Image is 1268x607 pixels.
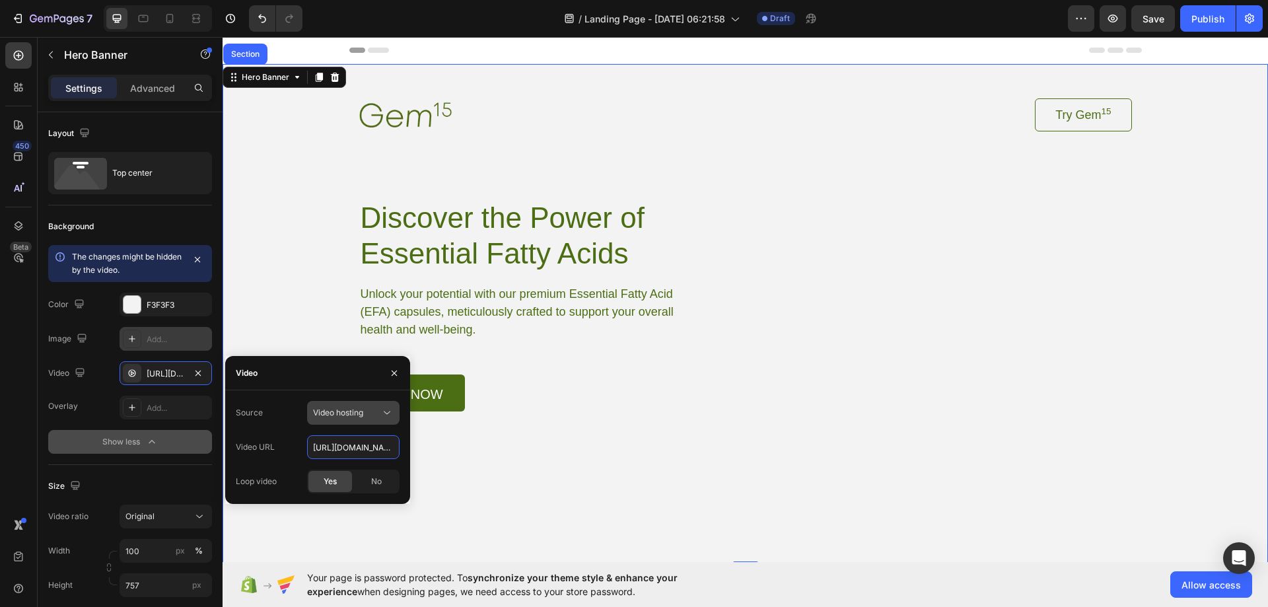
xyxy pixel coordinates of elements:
[147,402,209,414] div: Add...
[48,330,90,348] div: Image
[770,13,790,24] span: Draft
[72,252,182,275] span: The changes might be hidden by the video.
[120,505,212,528] button: Original
[307,572,678,597] span: synchronize your theme style & enhance your experience
[10,242,32,252] div: Beta
[48,400,78,412] div: Overlay
[584,12,725,26] span: Landing Page - [DATE] 06:21:58
[112,158,193,188] div: Top center
[48,478,83,495] div: Size
[579,12,582,26] span: /
[307,435,400,459] input: E.g: https://gempages.net
[48,296,87,314] div: Color
[192,580,201,590] span: px
[172,543,188,559] button: %
[371,476,382,487] span: No
[313,408,363,417] span: Video hosting
[130,81,175,95] p: Advanced
[147,368,185,380] div: [URL][DOMAIN_NAME]
[120,539,212,563] input: px%
[236,367,258,379] div: Video
[307,571,729,598] span: Your page is password protected. To when designing pages, we need access to your store password.
[48,511,88,522] div: Video ratio
[125,511,155,521] span: Original
[236,476,277,487] div: Loop video
[812,61,909,94] a: Try Gem15
[1131,5,1175,32] button: Save
[48,221,94,232] div: Background
[1143,13,1164,24] span: Save
[147,299,209,311] div: F3F3F3
[137,162,473,236] h1: Discover the Power of Essential Fatty Acids
[833,68,888,88] p: Try Gem
[1181,578,1241,592] span: Allow access
[324,476,337,487] span: Yes
[65,81,102,95] p: Settings
[191,543,207,559] button: px
[6,13,40,21] div: Section
[878,69,888,79] sup: 15
[138,248,471,302] p: Unlock your potential with our premium Essential Fatty Acid (EFA) capsules, meticulously crafted ...
[176,545,185,557] div: px
[1180,5,1236,32] button: Publish
[236,441,275,453] div: Video URL
[102,435,158,448] div: Show less
[158,351,221,364] p: buy now
[48,125,92,143] div: Layout
[48,579,73,591] label: Height
[147,334,209,345] div: Add...
[87,11,92,26] p: 7
[17,34,69,46] div: Hero Banner
[64,47,176,63] p: Hero Banner
[1191,12,1224,26] div: Publish
[13,141,32,151] div: 450
[137,338,242,375] a: buy now
[307,401,400,425] button: Video hosting
[5,5,98,32] button: 7
[249,5,302,32] div: Undo/Redo
[195,545,203,557] div: %
[120,573,212,597] input: px
[223,37,1268,562] iframe: Design area
[48,365,88,382] div: Video
[1223,542,1255,574] div: Open Intercom Messenger
[48,430,212,454] button: Show less
[1170,571,1252,598] button: Allow access
[236,407,263,419] div: Source
[48,545,70,557] label: Width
